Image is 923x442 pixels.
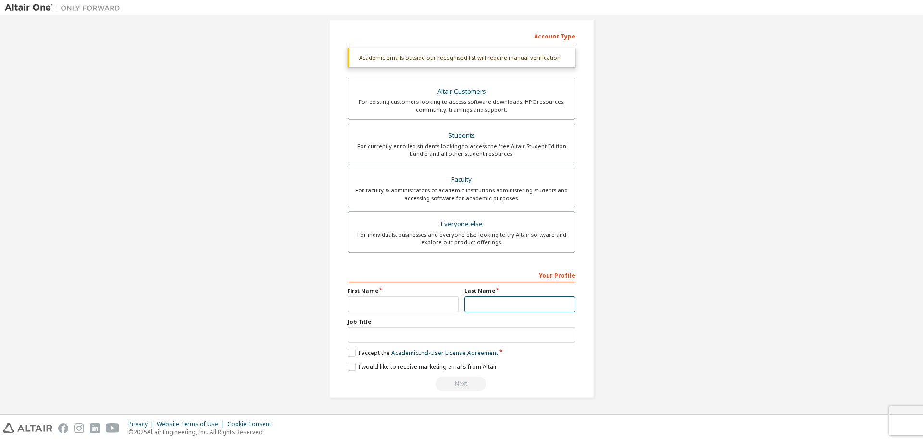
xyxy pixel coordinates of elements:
[3,423,52,433] img: altair_logo.svg
[5,3,125,13] img: Altair One
[464,287,575,295] label: Last Name
[348,318,575,326] label: Job Title
[354,85,569,99] div: Altair Customers
[348,48,575,67] div: Academic emails outside our recognised list will require manual verification.
[354,231,569,246] div: For individuals, businesses and everyone else looking to try Altair software and explore our prod...
[348,287,459,295] label: First Name
[354,173,569,187] div: Faculty
[354,142,569,158] div: For currently enrolled students looking to access the free Altair Student Edition bundle and all ...
[348,28,575,43] div: Account Type
[354,129,569,142] div: Students
[227,420,277,428] div: Cookie Consent
[58,423,68,433] img: facebook.svg
[348,349,498,357] label: I accept the
[354,187,569,202] div: For faculty & administrators of academic institutions administering students and accessing softwa...
[348,377,575,391] div: Read and acccept EULA to continue
[354,217,569,231] div: Everyone else
[106,423,120,433] img: youtube.svg
[157,420,227,428] div: Website Terms of Use
[354,98,569,114] div: For existing customers looking to access software downloads, HPC resources, community, trainings ...
[74,423,84,433] img: instagram.svg
[348,267,575,282] div: Your Profile
[90,423,100,433] img: linkedin.svg
[128,428,277,436] p: © 2025 Altair Engineering, Inc. All Rights Reserved.
[348,363,497,371] label: I would like to receive marketing emails from Altair
[391,349,498,357] a: Academic End-User License Agreement
[128,420,157,428] div: Privacy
